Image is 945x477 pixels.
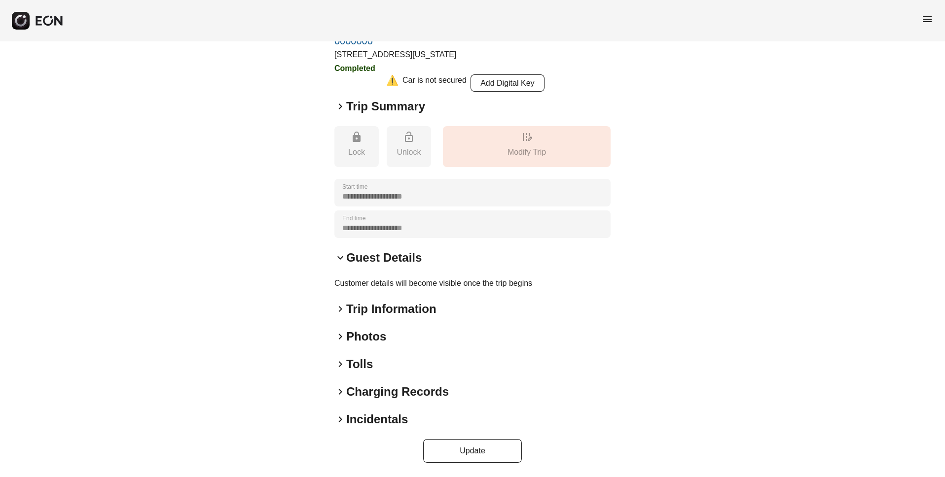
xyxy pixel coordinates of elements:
button: Update [423,439,522,463]
span: keyboard_arrow_right [334,413,346,425]
h2: Charging Records [346,384,449,400]
div: ⚠️ [386,74,399,92]
p: [STREET_ADDRESS][US_STATE] [334,49,456,61]
h2: Trip Information [346,301,436,317]
span: keyboard_arrow_down [334,252,346,264]
div: Car is not secured [402,74,467,92]
h2: Tolls [346,356,373,372]
span: keyboard_arrow_right [334,386,346,398]
span: keyboard_arrow_right [334,358,346,370]
span: menu [921,13,933,25]
p: Customer details will become visible once the trip begins [334,277,611,289]
h2: Photos [346,329,386,344]
span: keyboard_arrow_right [334,303,346,315]
h2: Guest Details [346,250,422,266]
span: keyboard_arrow_right [334,331,346,342]
span: keyboard_arrow_right [334,101,346,112]
h3: Completed [334,63,456,74]
h2: Trip Summary [346,99,425,114]
h2: Incidentals [346,411,408,427]
button: Add Digital Key [471,74,545,92]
